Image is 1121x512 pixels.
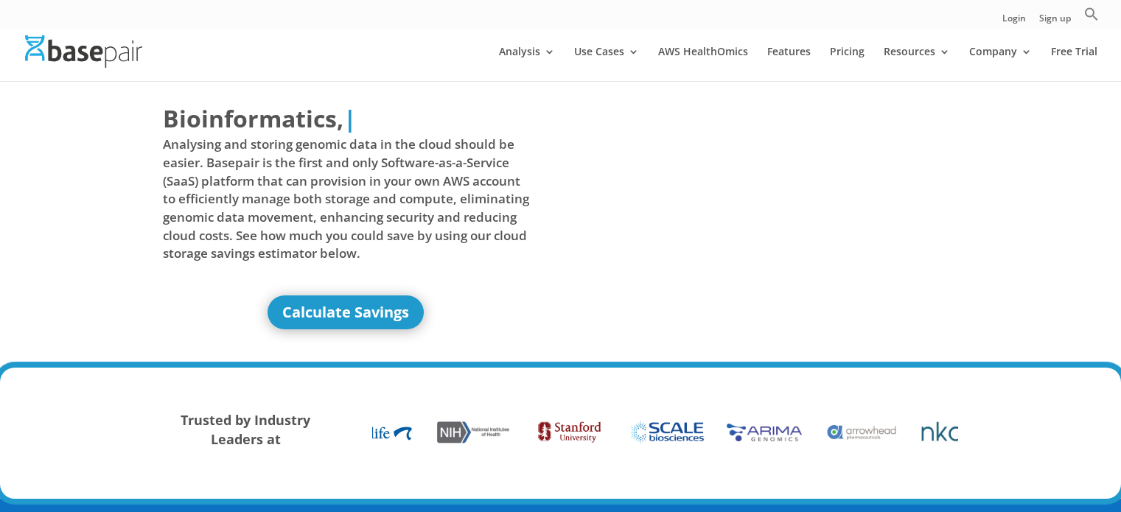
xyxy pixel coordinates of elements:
[830,46,865,81] a: Pricing
[1039,14,1071,29] a: Sign up
[1002,14,1026,29] a: Login
[343,102,357,134] span: |
[499,46,555,81] a: Analysis
[25,35,142,67] img: Basepair
[1084,7,1099,29] a: Search Icon Link
[163,102,343,136] span: Bioinformatics,
[268,295,424,329] a: Calculate Savings
[767,46,811,81] a: Features
[969,46,1032,81] a: Company
[1084,7,1099,21] svg: Search
[658,46,748,81] a: AWS HealthOmics
[884,46,950,81] a: Resources
[1051,46,1097,81] a: Free Trial
[181,411,310,448] strong: Trusted by Industry Leaders at
[163,136,530,262] span: Analysing and storing genomic data in the cloud should be easier. Basepair is the first and only ...
[572,102,939,308] iframe: Basepair - NGS Analysis Simplified
[574,46,639,81] a: Use Cases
